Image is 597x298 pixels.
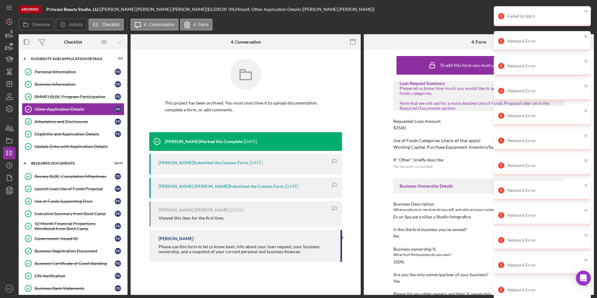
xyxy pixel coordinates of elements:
[507,163,582,168] div: Network Error
[35,119,115,124] div: Attestation and Disclosures
[229,7,234,12] div: 0 %
[393,207,564,213] div: What products or services do you sell, and who are your customers?
[159,207,229,212] div: [PERSON_NAME] [PERSON_NAME]
[249,160,263,165] time: 2024-04-15 20:51
[22,183,124,195] a: Launch Loan Use of Funds ProposalFD
[507,238,582,243] div: Network Error
[393,234,399,239] div: No
[35,221,115,231] div: 12 Month Financial Projections Workbook from Boot Camp
[46,7,99,12] b: Princess Beauty Studio, LLC
[159,216,224,221] div: Viewed this item for the first time.
[115,223,121,229] div: F D
[507,88,582,93] div: Network Error
[115,198,121,204] div: F D
[507,138,582,143] div: Network Error
[584,9,588,15] button: close
[393,291,564,296] div: Please list any other owners and their % ownership
[35,132,115,137] div: Eligibility and Application Details
[22,270,124,282] a: EIN VerificationFD
[56,19,87,30] button: Activity
[22,115,124,128] a: Attestation and DisclosuresFD
[3,282,16,295] button: MQ
[22,128,124,140] a: Eligibility and Application DetailsFD
[35,186,115,191] div: Launch Loan Use of Funds Proposal
[115,69,121,75] div: F D
[207,7,229,12] div: $3,500.00
[22,282,124,295] a: Business Bank StatementsFD
[115,273,121,279] div: F D
[507,287,582,292] div: Network Error
[584,133,588,139] button: close
[393,272,564,277] div: Are you the only owner/partner of your business?
[231,40,261,44] div: 4. Conversation
[35,273,115,278] div: EIN Verification
[234,7,246,12] div: 24 mo
[115,235,121,242] div: F D
[243,139,257,144] time: 2024-04-15 20:51
[584,258,588,263] button: close
[22,232,124,245] a: Government-issued IDFD
[112,57,123,61] div: 7 / 7
[89,19,124,30] button: Checklist
[35,211,115,216] div: Executive Summary from Boot Camp
[22,91,124,103] a: RMMFI BLBC Program ParticipationFD
[22,220,124,232] a: 12 Month Financial Projections Workbook from Boot CampFD
[115,94,121,100] div: F D
[584,58,588,64] button: close
[584,158,588,164] button: close
[584,34,588,40] button: close
[507,14,582,19] div: Failed to fetch
[35,174,115,179] div: Review BLBC Completion Milestones
[393,252,564,258] div: What % of the business do you own?
[165,100,326,114] p: This project has been archived. You must unarchive it to upload documentation, complete a form, o...
[115,106,121,112] div: F D
[576,271,591,286] div: Open Intercom Messenger
[393,227,564,232] div: Is this the first business you've owned?
[22,207,124,220] a: Executive Summary from Boot CampFD
[22,195,124,207] a: Use of Funds Supporting DocsFD
[22,170,124,183] a: Review BLBC Completion MilestonesFD
[35,236,115,241] div: Government-issued ID
[22,66,124,78] a: Personal InformationFD
[393,157,564,162] div: If "Other", briefly describe
[393,119,564,124] div: Requested Loan Amount
[440,63,534,68] div: To edit this form you must unarchive this project
[159,236,193,241] div: [PERSON_NAME]
[35,261,115,266] div: Business Certificate of Good Standing
[180,19,212,30] button: 4. Form
[584,108,588,114] button: close
[584,83,588,89] button: close
[393,202,564,207] div: Business Description
[230,207,244,212] time: 2024-04-15 19:45
[165,139,243,144] div: [PERSON_NAME] Marked this Complete
[31,161,107,165] div: Required Documents
[507,213,582,218] div: Network Error
[115,285,121,291] div: F D
[131,19,178,30] button: 4. Conversation
[22,245,124,257] a: Business Registration DocumentFD
[7,287,12,291] text: MQ
[507,63,582,68] div: Network Error
[19,6,41,13] div: Archived
[35,82,115,87] div: Business Information
[393,145,537,150] div: Working Capital, Purchase Equipment, Inventory/Supplies, Hire Employees
[64,40,82,44] div: Checklist
[102,22,120,27] label: Checklist
[507,188,582,193] div: Network Error
[22,257,124,270] a: Business Certificate of Good StandingFD
[35,94,115,99] div: RMMFI BLBC Program Participation
[69,22,83,27] label: Activity
[393,214,471,219] div: Es un Spa para niñas y Studio fotografico
[471,40,486,44] div: 4. Form
[159,160,248,165] div: [PERSON_NAME] Submitted the Custom Form
[46,7,101,12] div: |
[393,279,400,284] div: Yes
[35,107,115,112] div: Other Application Details
[35,249,115,254] div: Business Registration Document
[507,39,582,44] div: Network Error
[584,233,588,239] button: close
[35,286,115,291] div: Business Bank Statements
[393,125,406,130] div: $3500
[285,184,298,189] time: 2024-04-15 19:53
[22,140,124,153] a: Update Zoho with Application Details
